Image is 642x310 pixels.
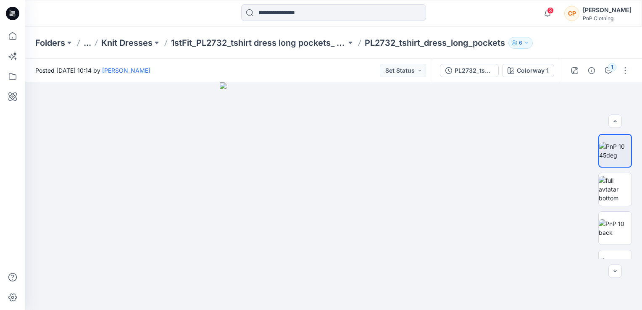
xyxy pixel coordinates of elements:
[583,15,631,21] div: PnP Clothing
[599,176,631,202] img: full avtatar bottom
[220,82,447,310] img: eyJhbGciOiJIUzI1NiIsImtpZCI6IjAiLCJzbHQiOiJzZXMiLCJ0eXAiOiJKV1QifQ.eyJkYXRhIjp7InR5cGUiOiJzdG9yYW...
[599,142,631,160] img: PnP 10 45deg
[519,38,522,47] p: 6
[599,258,631,276] img: PnP 10 left
[608,63,616,71] div: 1
[564,6,579,21] div: CP
[547,7,554,14] span: 3
[585,64,598,77] button: Details
[35,66,150,75] span: Posted [DATE] 10:14 by
[599,219,631,237] img: PnP 10 back
[365,37,505,49] p: PL2732_tshirt_dress_long_pockets
[583,5,631,15] div: [PERSON_NAME]
[84,37,91,49] button: ...
[101,37,153,49] a: Knit Dresses
[517,66,549,75] div: Colorway 1
[102,67,150,74] a: [PERSON_NAME]
[35,37,65,49] a: Folders
[171,37,346,49] a: 1stFit_PL2732_tshirt dress long pockets_ [DATE]
[508,37,533,49] button: 6
[602,64,615,77] button: 1
[440,64,499,77] button: PL2732_tshirt_dress_long_pockets
[455,66,493,75] div: PL2732_tshirt_dress_long_pockets
[502,64,554,77] button: Colorway 1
